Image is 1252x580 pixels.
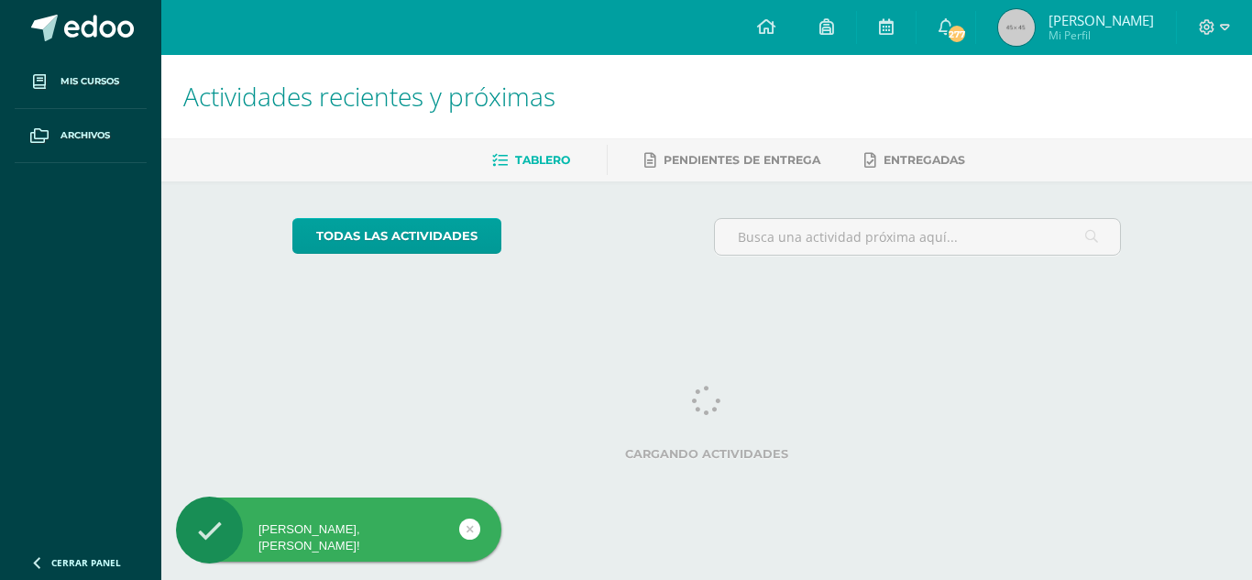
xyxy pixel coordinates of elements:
span: Cerrar panel [51,556,121,569]
span: Mis cursos [60,74,119,89]
a: Entregadas [864,146,965,175]
a: Mis cursos [15,55,147,109]
span: Actividades recientes y próximas [183,79,555,114]
a: Tablero [492,146,570,175]
span: [PERSON_NAME] [1049,11,1154,29]
a: Pendientes de entrega [644,146,820,175]
span: Mi Perfil [1049,27,1154,43]
input: Busca una actividad próxima aquí... [715,219,1121,255]
span: 277 [946,24,966,44]
div: [PERSON_NAME], [PERSON_NAME]! [176,521,501,554]
a: Archivos [15,109,147,163]
span: Pendientes de entrega [664,153,820,167]
img: 45x45 [998,9,1035,46]
label: Cargando actividades [292,447,1122,461]
span: Archivos [60,128,110,143]
span: Entregadas [884,153,965,167]
span: Tablero [515,153,570,167]
a: todas las Actividades [292,218,501,254]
